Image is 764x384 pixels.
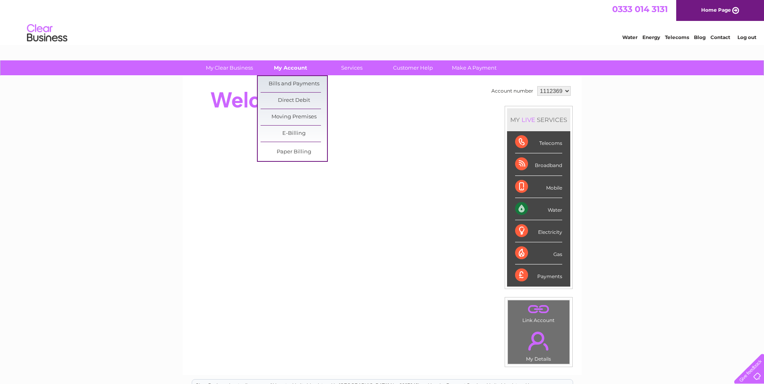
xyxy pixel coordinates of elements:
[380,60,446,75] a: Customer Help
[257,60,324,75] a: My Account
[441,60,507,75] a: Make A Payment
[510,302,567,316] a: .
[261,144,327,160] a: Paper Billing
[737,34,756,40] a: Log out
[642,34,660,40] a: Energy
[515,153,562,175] div: Broadband
[710,34,730,40] a: Contact
[27,21,68,45] img: logo.png
[261,93,327,109] a: Direct Debit
[319,60,385,75] a: Services
[192,4,573,39] div: Clear Business is a trading name of Verastar Limited (registered in [GEOGRAPHIC_DATA] No. 3667643...
[507,325,570,364] td: My Details
[515,220,562,242] div: Electricity
[489,84,535,98] td: Account number
[520,116,537,124] div: LIVE
[694,34,706,40] a: Blog
[510,327,567,355] a: .
[261,109,327,125] a: Moving Premises
[612,4,668,14] a: 0333 014 3131
[665,34,689,40] a: Telecoms
[515,242,562,264] div: Gas
[622,34,638,40] a: Water
[507,300,570,325] td: Link Account
[515,176,562,198] div: Mobile
[515,131,562,153] div: Telecoms
[515,198,562,220] div: Water
[261,126,327,142] a: E-Billing
[515,264,562,286] div: Payments
[261,76,327,92] a: Bills and Payments
[196,60,263,75] a: My Clear Business
[507,108,570,131] div: MY SERVICES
